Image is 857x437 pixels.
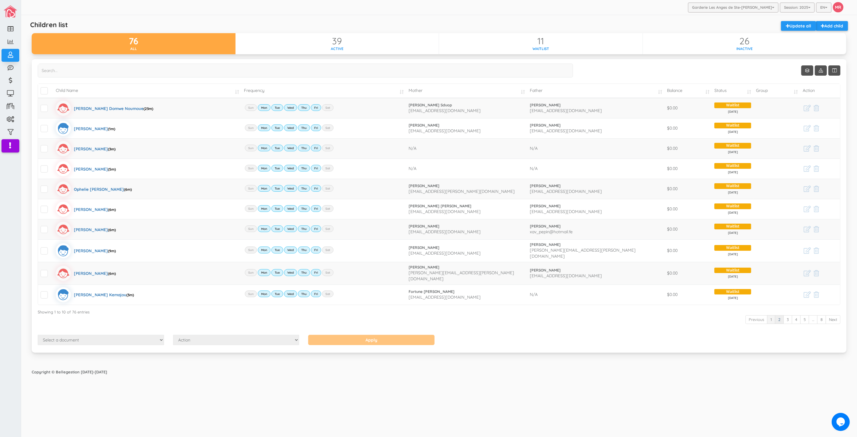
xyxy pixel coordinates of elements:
label: Thu [298,185,310,192]
span: Waitlist [714,203,751,209]
label: Thu [298,225,310,232]
td: Group: activate to sort column ascending [754,84,800,98]
img: boyicon.svg [56,243,71,258]
label: Sun [245,185,257,192]
div: [PERSON_NAME] Kemajou [74,287,134,302]
span: [DATE] [714,275,751,279]
label: Sun [245,124,257,131]
a: [PERSON_NAME](6m) [56,266,116,281]
td: N/A [406,138,527,159]
label: Fri [311,269,321,276]
a: [PERSON_NAME] Domwe Noumoue(23m) [56,101,153,116]
a: … [809,315,817,324]
td: $0.00 [665,159,712,179]
a: 2 [775,315,784,324]
span: [DATE] [714,231,751,235]
iframe: chat widget [832,413,851,431]
label: Wed [284,145,297,151]
label: Sun [245,205,257,212]
a: 8 [817,315,826,324]
td: Child Name: activate to sort column ascending [53,84,242,98]
a: [PERSON_NAME] Sduop [409,102,525,108]
label: Sat [322,225,334,232]
div: 11 [439,36,643,46]
div: [PERSON_NAME] [74,243,116,258]
img: girlicon.svg [56,161,71,176]
td: Action [800,84,840,98]
label: Mon [258,225,270,232]
input: Search... [38,64,573,77]
span: (6m) [108,228,116,232]
div: [PERSON_NAME] [74,266,116,281]
label: Wed [284,205,297,212]
div: 39 [236,36,439,46]
a: [PERSON_NAME](1m) [56,121,115,136]
span: [DATE] [714,296,751,300]
div: Active [236,46,439,51]
div: [PERSON_NAME] [74,141,115,156]
label: Thu [298,124,310,131]
a: [PERSON_NAME] [409,224,525,229]
td: $0.00 [665,262,712,285]
a: [PERSON_NAME] [409,183,525,189]
label: Mon [258,185,270,192]
label: Mon [258,291,270,297]
td: $0.00 [665,199,712,219]
div: Ophelie [PERSON_NAME] [74,181,132,196]
label: Thu [298,145,310,151]
span: (1m) [108,127,115,131]
label: Tue [271,165,283,171]
span: [EMAIL_ADDRESS][DOMAIN_NAME] [409,128,481,134]
span: (3m) [126,293,134,297]
a: [PERSON_NAME] [530,183,662,189]
label: Wed [284,291,297,297]
label: Tue [271,247,283,253]
span: [EMAIL_ADDRESS][DOMAIN_NAME] [409,209,481,214]
label: Wed [284,124,297,131]
a: [PERSON_NAME](5m) [56,161,116,176]
a: Ophelie [PERSON_NAME](6m) [56,181,132,196]
span: [EMAIL_ADDRESS][DOMAIN_NAME] [530,273,602,278]
img: girlicon.svg [56,222,71,237]
a: [PERSON_NAME] [530,123,662,128]
span: [DATE] [714,252,751,256]
span: [DATE] [714,130,751,134]
span: [EMAIL_ADDRESS][DOMAIN_NAME] [409,108,481,113]
span: Waitlist [714,224,751,229]
label: Thu [298,269,310,276]
label: Fri [311,247,321,253]
div: [PERSON_NAME] [74,202,116,217]
td: $0.00 [665,239,712,262]
a: [PERSON_NAME] [409,265,525,270]
label: Sat [322,185,334,192]
a: [PERSON_NAME](6m) [56,202,116,217]
span: [PERSON_NAME][EMAIL_ADDRESS][PERSON_NAME][DOMAIN_NAME] [530,247,636,259]
span: Waitlist [714,143,751,149]
div: 76 [32,36,236,46]
span: Waitlist [714,163,751,169]
label: Thu [298,104,310,111]
span: [EMAIL_ADDRESS][DOMAIN_NAME] [409,229,481,234]
label: Wed [284,269,297,276]
label: Sat [322,247,334,253]
label: Sun [245,165,257,171]
span: Waitlist [714,102,751,108]
label: Sat [322,104,334,111]
label: Wed [284,104,297,111]
span: Waitlist [714,245,751,251]
a: [PERSON_NAME] [409,245,525,250]
div: All [32,46,236,51]
td: Status: activate to sort column ascending [712,84,754,98]
td: Balance: activate to sort column ascending [665,84,712,98]
td: $0.00 [665,118,712,138]
strong: Copyright © Bellegestion [DATE]-[DATE] [32,369,107,374]
span: (23m) [144,106,153,111]
label: Mon [258,165,270,171]
a: 1 [767,315,775,324]
a: [PERSON_NAME] [530,102,662,108]
label: Sun [245,247,257,253]
img: girlicon.svg [56,266,71,281]
span: [EMAIL_ADDRESS][DOMAIN_NAME] [530,108,602,113]
a: 3 [783,315,792,324]
td: N/A [527,138,665,159]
